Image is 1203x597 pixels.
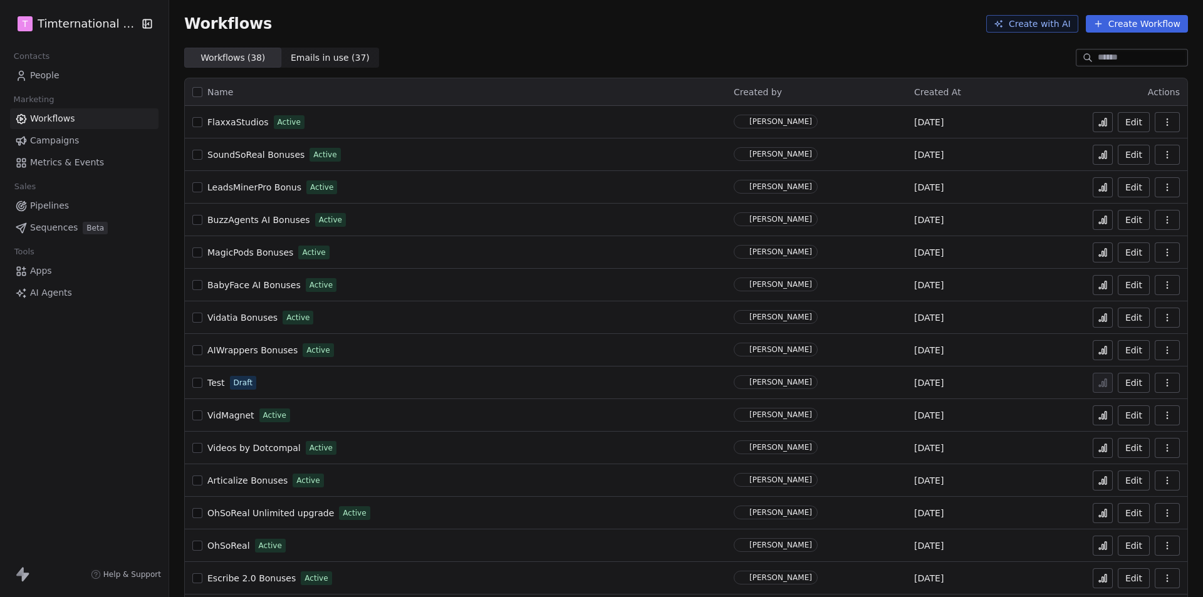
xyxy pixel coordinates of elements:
[1118,568,1150,588] button: Edit
[1118,112,1150,132] a: Edit
[9,177,41,196] span: Sales
[1118,503,1150,523] button: Edit
[319,214,342,226] span: Active
[734,87,782,97] span: Created by
[1148,87,1180,97] span: Actions
[914,87,961,97] span: Created At
[15,13,133,34] button: TTimternational B.V.
[23,18,28,30] span: T
[207,345,298,355] span: AIWrappers Bonuses
[207,573,296,583] span: Escribe 2.0 Bonuses
[207,507,334,519] a: OhSoReal Unlimited upgrade
[234,377,253,388] span: Draft
[749,215,812,224] div: [PERSON_NAME]
[749,313,812,321] div: [PERSON_NAME]
[207,279,301,291] a: BabyFace AI Bonuses
[749,117,812,126] div: [PERSON_NAME]
[1118,536,1150,556] button: Edit
[1118,145,1150,165] button: Edit
[207,572,296,584] a: Escribe 2.0 Bonuses
[207,246,293,259] a: MagicPods Bonuses
[736,247,746,257] img: T
[207,116,269,128] a: FlaxxaStudios
[291,51,370,65] span: Emails in use ( 37 )
[736,215,746,224] img: T
[10,195,159,216] a: Pipelines
[914,181,944,194] span: [DATE]
[302,247,325,258] span: Active
[207,541,250,551] span: OhSoReal
[207,313,278,323] span: Vidatia Bonuses
[207,148,305,161] a: SoundSoReal Bonuses
[207,182,301,192] span: LeadsMinerPro Bonus
[30,286,72,299] span: AI Agents
[1118,470,1150,491] button: Edit
[1118,405,1150,425] button: Edit
[736,150,746,159] img: T
[914,507,944,519] span: [DATE]
[736,443,746,452] img: T
[736,508,746,517] img: T
[207,344,298,356] a: AIWrappers Bonuses
[30,221,78,234] span: Sequences
[749,475,812,484] div: [PERSON_NAME]
[278,117,301,128] span: Active
[1118,308,1150,328] button: Edit
[749,345,812,354] div: [PERSON_NAME]
[8,47,55,66] span: Contacts
[749,150,812,158] div: [PERSON_NAME]
[1118,177,1150,197] button: Edit
[10,65,159,86] a: People
[207,474,288,487] a: Articalize Bonuses
[1086,15,1188,33] button: Create Workflow
[207,215,310,225] span: BuzzAgents AI Bonuses
[914,539,944,552] span: [DATE]
[207,508,334,518] span: OhSoReal Unlimited upgrade
[184,15,272,33] span: Workflows
[736,117,746,127] img: T
[38,16,138,32] span: Timternational B.V.
[914,311,944,324] span: [DATE]
[1118,340,1150,360] a: Edit
[1118,275,1150,295] a: Edit
[914,474,944,487] span: [DATE]
[207,280,301,290] span: BabyFace AI Bonuses
[207,117,269,127] span: FlaxxaStudios
[207,442,301,454] a: Videos by Dotcompal
[30,264,52,278] span: Apps
[10,108,159,129] a: Workflows
[207,475,288,485] span: Articalize Bonuses
[749,378,812,387] div: [PERSON_NAME]
[736,345,746,355] img: T
[736,541,746,550] img: T
[736,313,746,322] img: T
[749,410,812,419] div: [PERSON_NAME]
[207,443,301,453] span: Videos by Dotcompal
[914,214,944,226] span: [DATE]
[207,410,254,420] span: VidMagnet
[1118,242,1150,262] button: Edit
[30,199,69,212] span: Pipelines
[749,508,812,517] div: [PERSON_NAME]
[207,150,305,160] span: SoundSoReal Bonuses
[296,475,320,486] span: Active
[986,15,1078,33] button: Create with AI
[263,410,286,421] span: Active
[1118,373,1150,393] button: Edit
[914,442,944,454] span: [DATE]
[914,279,944,291] span: [DATE]
[207,311,278,324] a: Vidatia Bonuses
[305,573,328,584] span: Active
[259,540,282,551] span: Active
[10,217,159,238] a: SequencesBeta
[310,442,333,454] span: Active
[736,573,746,583] img: T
